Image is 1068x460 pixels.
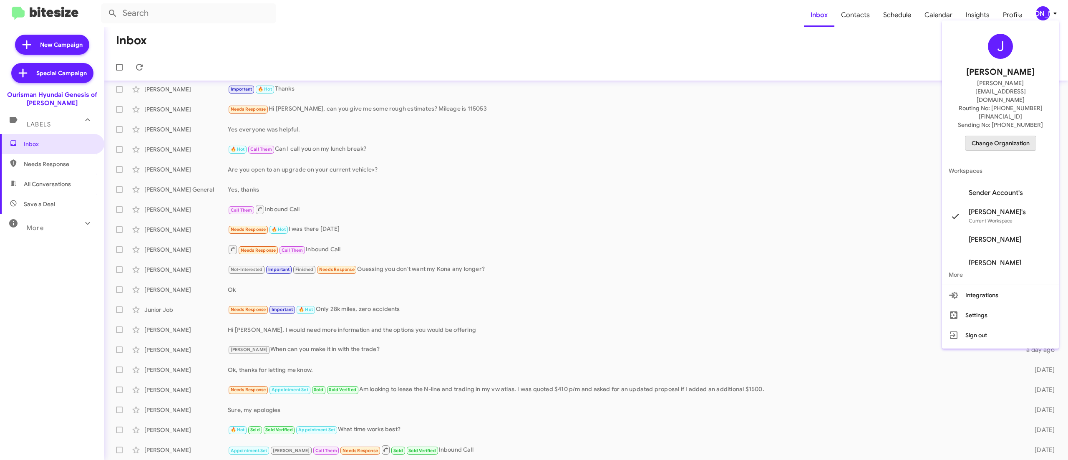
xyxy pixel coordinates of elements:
[942,325,1059,345] button: Sign out
[969,235,1021,244] span: [PERSON_NAME]
[988,34,1013,59] div: J
[942,305,1059,325] button: Settings
[972,136,1030,150] span: Change Organization
[969,208,1026,216] span: [PERSON_NAME]'s
[969,259,1021,267] span: [PERSON_NAME]
[965,136,1036,151] button: Change Organization
[966,66,1035,79] span: [PERSON_NAME]
[942,161,1059,181] span: Workspaces
[952,104,1049,121] span: Routing No: [PHONE_NUMBER][FINANCIAL_ID]
[942,265,1059,285] span: More
[969,217,1013,224] span: Current Workspace
[952,79,1049,104] span: [PERSON_NAME][EMAIL_ADDRESS][DOMAIN_NAME]
[942,285,1059,305] button: Integrations
[969,189,1023,197] span: Sender Account's
[958,121,1043,129] span: Sending No: [PHONE_NUMBER]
